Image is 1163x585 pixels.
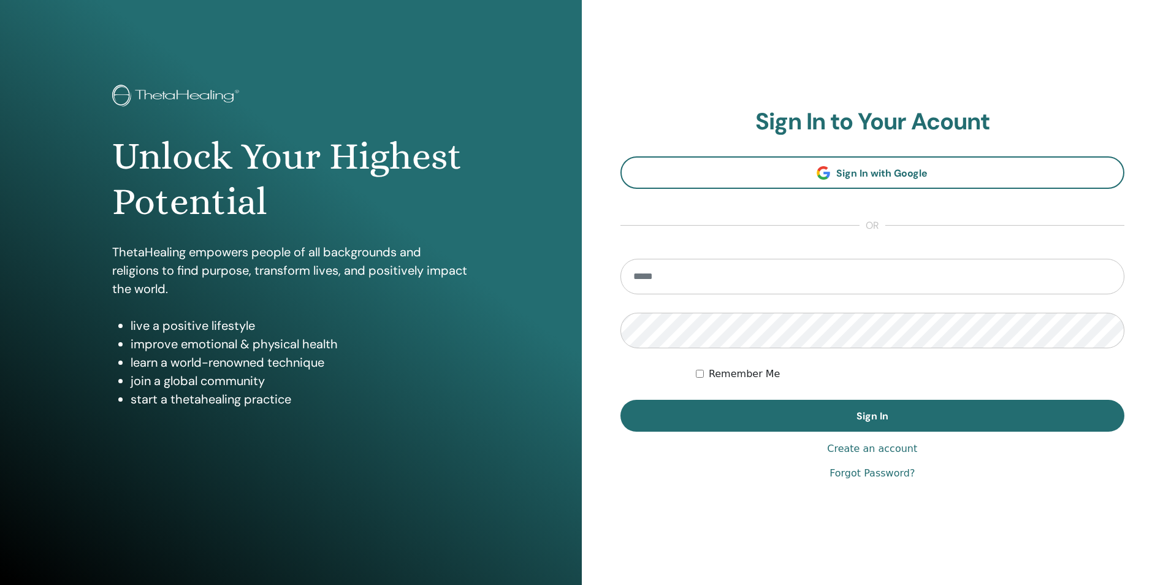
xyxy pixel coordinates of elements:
[620,400,1125,432] button: Sign In
[112,134,469,225] h1: Unlock Your Highest Potential
[827,442,917,456] a: Create an account
[131,390,469,408] li: start a thetahealing practice
[709,367,780,381] label: Remember Me
[696,367,1124,381] div: Keep me authenticated indefinitely or until I manually logout
[131,316,469,335] li: live a positive lifestyle
[112,243,469,298] p: ThetaHealing empowers people of all backgrounds and religions to find purpose, transform lives, a...
[620,108,1125,136] h2: Sign In to Your Acount
[829,466,915,481] a: Forgot Password?
[860,218,885,233] span: or
[131,372,469,390] li: join a global community
[131,353,469,372] li: learn a world-renowned technique
[856,410,888,422] span: Sign In
[836,167,928,180] span: Sign In with Google
[620,156,1125,189] a: Sign In with Google
[131,335,469,353] li: improve emotional & physical health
